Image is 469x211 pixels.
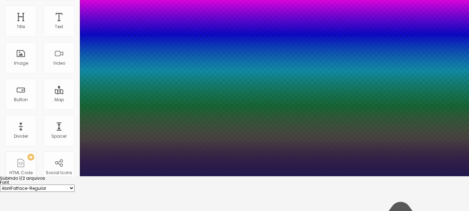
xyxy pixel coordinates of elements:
div: HTML Code [9,170,33,175]
div: Spacer [51,134,67,139]
div: Divider [14,134,28,139]
div: Map [55,97,64,102]
div: Video [53,61,65,66]
div: Button [14,97,28,102]
div: Text [55,24,63,29]
div: Title [17,24,25,29]
div: Social Icons [46,170,72,175]
div: Image [14,61,28,66]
